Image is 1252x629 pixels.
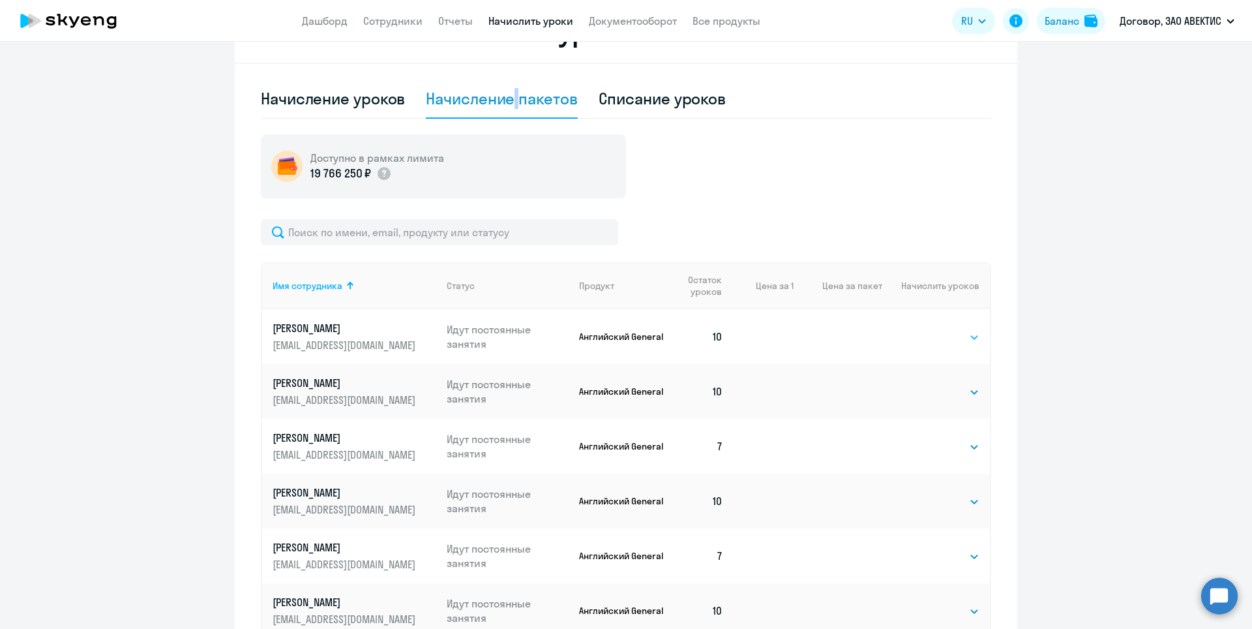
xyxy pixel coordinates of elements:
[271,151,303,182] img: wallet-circle.png
[667,474,734,529] td: 10
[734,262,794,309] th: Цена за 1
[447,322,569,351] p: Идут постоянные занятия
[273,540,419,555] p: [PERSON_NAME]
[273,595,436,626] a: [PERSON_NAME][EMAIL_ADDRESS][DOMAIN_NAME]
[273,431,419,445] p: [PERSON_NAME]
[273,595,419,609] p: [PERSON_NAME]
[579,440,667,452] p: Английский General
[579,495,667,507] p: Английский General
[1113,5,1241,37] button: Договор, ЗАО АВЕКТИС
[273,502,419,517] p: [EMAIL_ADDRESS][DOMAIN_NAME]
[447,280,569,292] div: Статус
[1084,14,1097,27] img: balance
[1045,13,1079,29] div: Баланс
[273,280,436,292] div: Имя сотрудника
[589,14,677,27] a: Документооборот
[667,309,734,364] td: 10
[447,596,569,625] p: Идут постоянные занятия
[273,376,419,390] p: [PERSON_NAME]
[310,165,371,182] p: 19 766 250 ₽
[579,605,667,617] p: Английский General
[273,280,342,292] div: Имя сотрудника
[678,274,722,298] span: Остаток уроков
[667,529,734,583] td: 7
[488,14,573,27] a: Начислить уроки
[273,612,419,626] p: [EMAIL_ADDRESS][DOMAIN_NAME]
[579,280,614,292] div: Продукт
[667,419,734,474] td: 7
[273,540,436,572] a: [PERSON_NAME][EMAIL_ADDRESS][DOMAIN_NAME]
[273,321,419,335] p: [PERSON_NAME]
[273,485,436,517] a: [PERSON_NAME][EMAIL_ADDRESS][DOMAIN_NAME]
[961,13,973,29] span: RU
[579,386,667,397] p: Английский General
[579,280,667,292] div: Продукт
[261,219,618,245] input: Поиск по имени, email, продукту или статусу
[447,487,569,515] p: Идут постоянные занятия
[261,88,405,109] div: Начисление уроков
[273,431,436,462] a: [PERSON_NAME][EMAIL_ADDRESS][DOMAIN_NAME]
[310,151,444,165] h5: Доступно в рамках лимита
[426,88,577,109] div: Начисление пакетов
[447,432,569,461] p: Идут постоянные занятия
[579,331,667,343] p: Английский General
[794,262,882,309] th: Цена за пакет
[447,542,569,570] p: Идут постоянные занятия
[273,338,419,352] p: [EMAIL_ADDRESS][DOMAIN_NAME]
[579,550,667,562] p: Английский General
[882,262,990,309] th: Начислить уроков
[678,274,734,298] div: Остаток уроков
[273,557,419,572] p: [EMAIL_ADDRESS][DOMAIN_NAME]
[599,88,726,109] div: Списание уроков
[273,485,419,500] p: [PERSON_NAME]
[273,321,436,352] a: [PERSON_NAME][EMAIL_ADDRESS][DOMAIN_NAME]
[447,377,569,406] p: Идут постоянные занятия
[952,8,995,34] button: RU
[693,14,760,27] a: Все продукты
[273,376,436,407] a: [PERSON_NAME][EMAIL_ADDRESS][DOMAIN_NAME]
[447,280,475,292] div: Статус
[363,14,423,27] a: Сотрудники
[667,364,734,419] td: 10
[438,14,473,27] a: Отчеты
[273,448,419,462] p: [EMAIL_ADDRESS][DOMAIN_NAME]
[302,14,348,27] a: Дашборд
[273,393,419,407] p: [EMAIL_ADDRESS][DOMAIN_NAME]
[261,16,991,47] h2: Начисление и списание уроков
[1037,8,1105,34] button: Балансbalance
[1120,13,1221,29] p: Договор, ЗАО АВЕКТИС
